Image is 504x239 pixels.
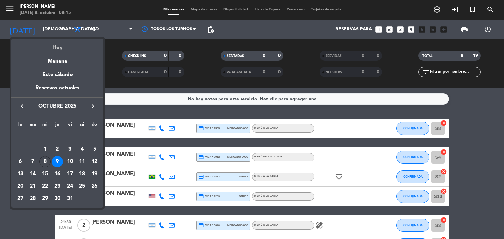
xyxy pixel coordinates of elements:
[27,156,39,168] td: 7 de octubre de 2025
[27,181,38,192] div: 21
[27,156,38,167] div: 7
[39,193,51,204] div: 29
[51,180,64,193] td: 23 de octubre de 2025
[51,156,64,168] td: 9 de octubre de 2025
[11,39,103,52] div: Hoy
[51,121,64,131] th: jueves
[76,143,89,156] td: 4 de octubre de 2025
[39,156,51,167] div: 8
[15,193,26,204] div: 27
[76,168,88,179] div: 18
[64,181,75,192] div: 24
[89,168,100,179] div: 19
[14,180,27,193] td: 20 de octubre de 2025
[52,156,63,167] div: 9
[76,156,88,167] div: 11
[39,181,51,192] div: 22
[52,144,63,155] div: 2
[52,181,63,192] div: 23
[39,156,51,168] td: 8 de octubre de 2025
[64,168,76,180] td: 17 de octubre de 2025
[27,168,39,180] td: 14 de octubre de 2025
[39,121,51,131] th: miércoles
[76,181,88,192] div: 25
[64,193,75,204] div: 31
[76,180,89,193] td: 25 de octubre de 2025
[64,156,76,168] td: 10 de octubre de 2025
[14,156,27,168] td: 6 de octubre de 2025
[39,143,51,156] td: 1 de octubre de 2025
[14,168,27,180] td: 13 de octubre de 2025
[88,180,101,193] td: 26 de octubre de 2025
[76,121,89,131] th: sábado
[14,121,27,131] th: lunes
[76,156,89,168] td: 11 de octubre de 2025
[89,144,100,155] div: 5
[27,168,38,179] div: 14
[64,144,75,155] div: 3
[89,181,100,192] div: 26
[15,168,26,179] div: 13
[51,143,64,156] td: 2 de octubre de 2025
[27,193,39,205] td: 28 de octubre de 2025
[14,131,101,143] td: OCT.
[11,52,103,65] div: Mañana
[64,121,76,131] th: viernes
[88,156,101,168] td: 12 de octubre de 2025
[18,102,26,110] i: keyboard_arrow_left
[39,168,51,179] div: 15
[52,168,63,179] div: 16
[14,193,27,205] td: 27 de octubre de 2025
[64,143,76,156] td: 3 de octubre de 2025
[51,168,64,180] td: 16 de octubre de 2025
[51,193,64,205] td: 30 de octubre de 2025
[88,121,101,131] th: domingo
[39,168,51,180] td: 15 de octubre de 2025
[27,121,39,131] th: martes
[76,168,89,180] td: 18 de octubre de 2025
[88,143,101,156] td: 5 de octubre de 2025
[76,144,88,155] div: 4
[88,168,101,180] td: 19 de octubre de 2025
[27,180,39,193] td: 21 de octubre de 2025
[52,193,63,204] div: 30
[64,156,75,167] div: 10
[64,168,75,179] div: 17
[39,144,51,155] div: 1
[89,102,97,110] i: keyboard_arrow_right
[64,180,76,193] td: 24 de octubre de 2025
[15,156,26,167] div: 6
[27,193,38,204] div: 28
[64,193,76,205] td: 31 de octubre de 2025
[39,193,51,205] td: 29 de octubre de 2025
[11,65,103,84] div: Este sábado
[28,102,87,111] span: octubre 2025
[39,180,51,193] td: 22 de octubre de 2025
[89,156,100,167] div: 12
[15,181,26,192] div: 20
[11,84,103,97] div: Reservas actuales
